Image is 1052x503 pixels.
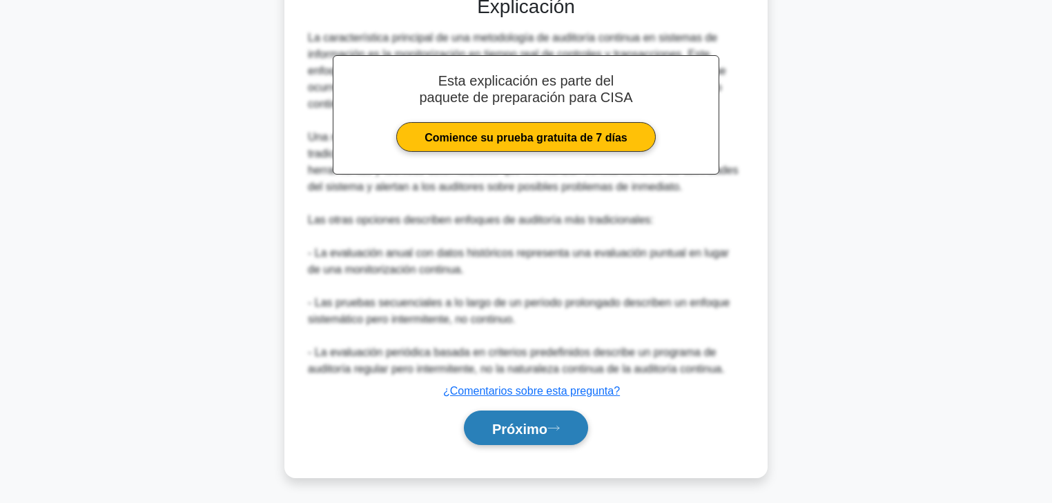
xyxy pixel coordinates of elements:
[492,421,547,436] font: Próximo
[308,346,725,375] font: - La evaluación periódica basada en criterios predefinidos describe un programa de auditoría regu...
[308,131,738,193] font: Una metodología de auditoría continua se diferencia de los enfoques de auditoría tradicionales en...
[308,297,730,325] font: - Las pruebas secuenciales a lo largo de un período prolongado describen un enfoque sistemático p...
[308,214,654,226] font: Las otras opciones describen enfoques de auditoría más tradicionales:
[464,411,588,446] button: Próximo
[308,247,729,275] font: - La evaluación anual con datos históricos representa una evaluación puntual en lugar de una moni...
[443,385,620,397] a: ¿Comentarios sobre esta pregunta?
[308,32,726,110] font: La característica principal de una metodología de auditoría continua en sistemas de información e...
[396,122,655,152] a: Comience su prueba gratuita de 7 días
